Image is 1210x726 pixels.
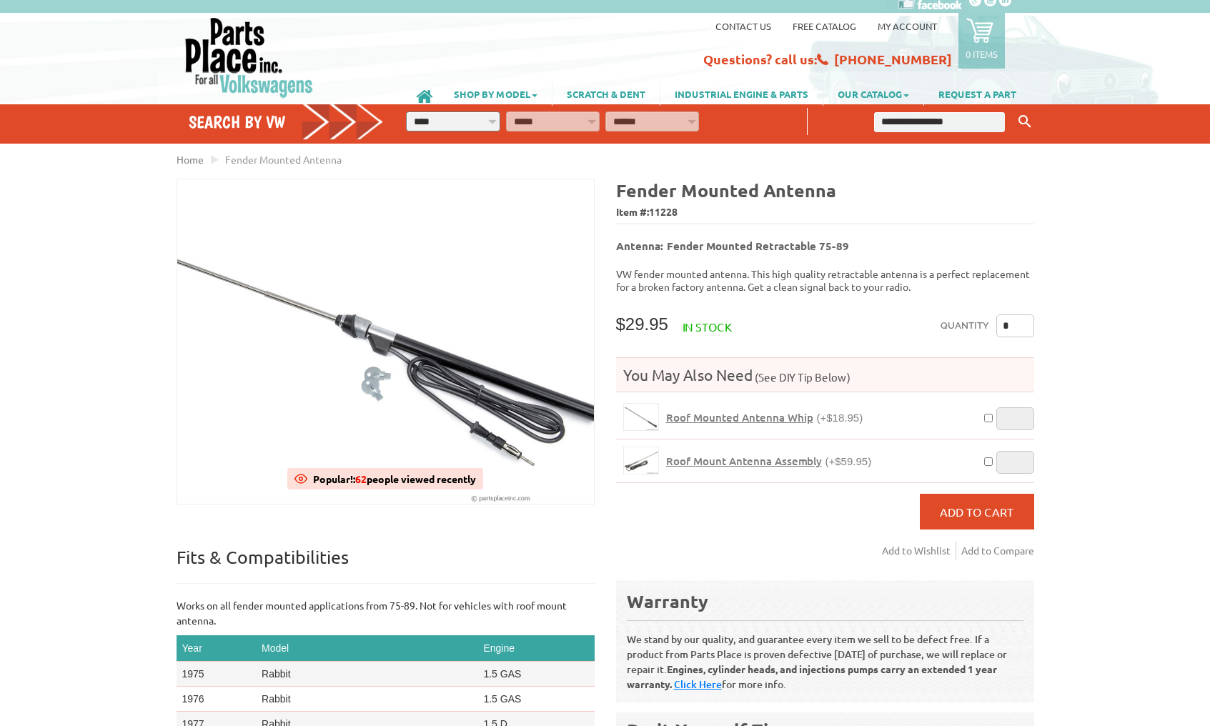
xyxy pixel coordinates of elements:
[627,662,997,690] b: Engines, cylinder heads, and injections pumps carry an extended 1 year warranty.
[649,205,678,218] span: 11228
[878,20,937,32] a: My Account
[627,620,1023,692] p: We stand by our quality, and guarantee every item we sell to be defect free. If a product from Pa...
[940,504,1013,519] span: Add to Cart
[623,447,659,474] a: Roof Mount Antenna Assembly
[961,542,1034,560] a: Add to Compare
[616,365,1034,384] h4: You May Also Need
[477,687,594,712] td: 1.5 GAS
[477,662,594,687] td: 1.5 GAS
[958,13,1005,69] a: 0 items
[666,454,872,468] a: Roof Mount Antenna Assembly(+$59.95)
[817,412,863,424] span: (+$18.95)
[256,662,477,687] td: Rabbit
[920,494,1034,529] button: Add to Cart
[177,662,257,687] td: 1975
[189,111,385,132] h4: Search by VW
[624,404,658,430] img: Roof Mounted Antenna Whip
[177,179,594,504] img: Fender Mounted Antenna
[184,16,314,99] img: Parts Place Inc!
[616,314,668,334] span: $29.95
[623,403,659,431] a: Roof Mounted Antenna Whip
[616,239,849,253] b: Antenna: Fender Mounted Retractable 75-89
[177,153,204,166] a: Home
[666,411,863,424] a: Roof Mounted Antenna Whip(+$18.95)
[666,410,813,424] span: Roof Mounted Antenna Whip
[177,687,257,712] td: 1976
[666,454,822,468] span: Roof Mount Antenna Assembly
[825,455,872,467] span: (+$59.95)
[177,598,595,628] p: Works on all fender mounted applications from 75-89. Not for vehicles with roof mount antenna.
[624,447,658,474] img: Roof Mount Antenna Assembly
[966,48,998,60] p: 0 items
[616,179,836,202] b: Fender Mounted Antenna
[627,590,1023,613] div: Warranty
[793,20,856,32] a: Free Catalog
[941,314,989,337] label: Quantity
[256,687,477,712] td: Rabbit
[616,202,1034,223] span: Item #:
[882,542,956,560] a: Add to Wishlist
[674,677,722,691] a: Click Here
[753,370,851,384] span: (See DIY Tip Below)
[924,81,1031,106] a: REQUEST A PART
[552,81,660,106] a: SCRATCH & DENT
[256,635,477,662] th: Model
[616,267,1034,293] p: VW fender mounted antenna. This high quality retractable antenna is a perfect replacement for a b...
[823,81,923,106] a: OUR CATALOG
[177,635,257,662] th: Year
[225,153,342,166] span: Fender Mounted Antenna
[440,81,552,106] a: SHOP BY MODEL
[1014,110,1036,134] button: Keyword Search
[660,81,823,106] a: INDUSTRIAL ENGINE & PARTS
[715,20,771,32] a: Contact us
[683,319,732,334] span: In stock
[177,546,595,584] p: Fits & Compatibilities
[477,635,594,662] th: Engine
